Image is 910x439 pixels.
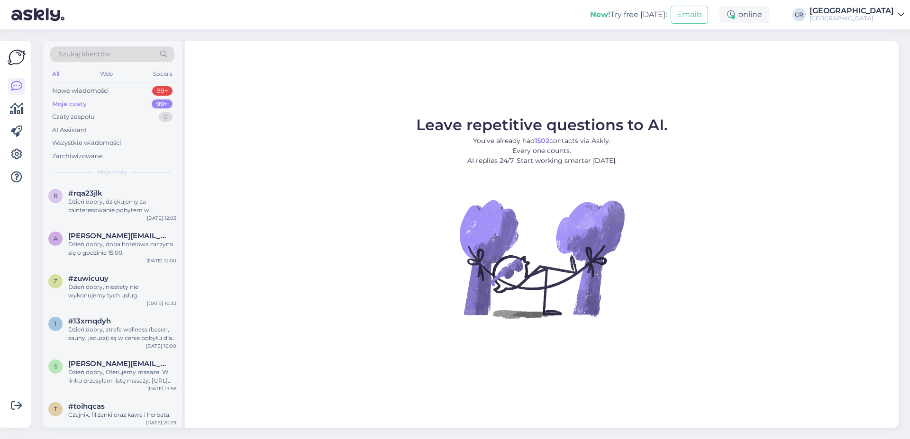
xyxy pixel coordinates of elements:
[147,385,176,392] div: [DATE] 17:58
[159,112,173,122] div: 0
[146,419,176,426] div: [DATE] 20:29
[68,274,109,283] span: #zuwicuuy
[52,99,87,109] div: Moje czaty
[68,359,167,368] span: slanina.coufalova@seznam.cz
[68,325,176,342] div: Dzień dobry, strefa wellness (basen, sauny, jacuzzi) są w cenie pobytu dla Naszych Gości hotelowy...
[68,197,176,215] div: Dzień dobry, dziękujemy za zainteresowanie pobytem w [GEOGRAPHIC_DATA]. W podanym terminie posiad...
[146,342,176,349] div: [DATE] 10:00
[98,68,115,80] div: Web
[152,86,173,96] div: 99+
[151,68,174,80] div: Socials
[535,136,549,145] b: 1502
[146,257,176,264] div: [DATE] 12:00
[810,7,904,22] a: [GEOGRAPHIC_DATA][GEOGRAPHIC_DATA]
[54,405,57,412] span: t
[54,235,58,242] span: a
[68,232,167,240] span: alicja.kudrycka@wp.pl
[52,86,109,96] div: Nowe wiadomości
[152,99,173,109] div: 99+
[54,192,58,199] span: r
[68,368,176,385] div: Dzień dobry, Oferujemy masaże. W linku przesyłam listę masaży. [URL][DOMAIN_NAME]
[55,320,56,327] span: 1
[590,9,667,20] div: Try free [DATE]:
[68,283,176,300] div: Dzień dobry, niestety nie wykonujemy tych usług.
[52,125,87,135] div: AI Assistant
[8,48,26,66] img: Askly Logo
[50,68,61,80] div: All
[719,6,770,23] div: online
[52,152,103,161] div: Zarchiwizowane
[147,215,176,222] div: [DATE] 12:03
[810,15,894,22] div: [GEOGRAPHIC_DATA]
[54,363,57,370] span: s
[52,112,95,122] div: Czaty zespołu
[416,116,668,134] span: Leave repetitive questions to AI.
[147,300,176,307] div: [DATE] 10:32
[671,6,708,24] button: Emails
[68,402,105,411] span: #toihqcas
[54,278,57,285] span: z
[68,411,176,419] div: Czajnik, filiżanki oraz kawa i herbata.
[68,317,111,325] span: #13xmqdyh
[52,138,121,148] div: Wszystkie wiadomości
[416,136,668,166] p: You’ve already had contacts via Askly. Every one counts. AI replies 24/7. Start working smarter [...
[68,189,102,197] span: #rqa23jlk
[792,8,806,21] div: CR
[68,240,176,257] div: Dzień dobry, doba hotelowa zaczyna się o godzinie 15:00.
[97,168,127,177] span: Moje czaty
[810,7,894,15] div: [GEOGRAPHIC_DATA]
[456,173,627,344] img: No Chat active
[59,49,110,59] span: Szukaj klientów
[590,10,610,19] b: New!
